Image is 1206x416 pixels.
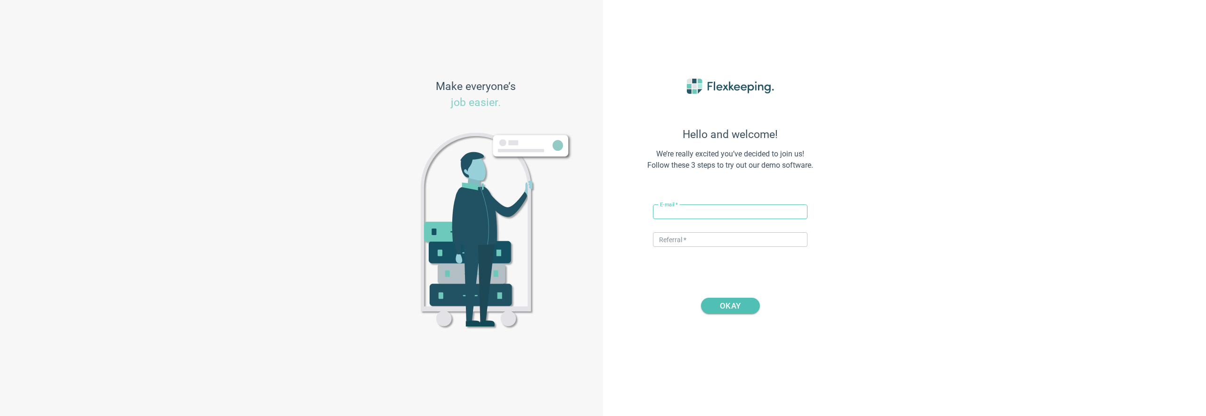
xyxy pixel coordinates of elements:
[436,79,516,112] span: Make everyone’s
[627,128,834,141] span: Hello and welcome!
[451,96,501,109] span: job easier.
[720,298,741,314] span: OKAY
[701,298,760,314] button: OKAY
[627,148,834,171] span: We’re really excited you’ve decided to join us! Follow these 3 steps to try out our demo software.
